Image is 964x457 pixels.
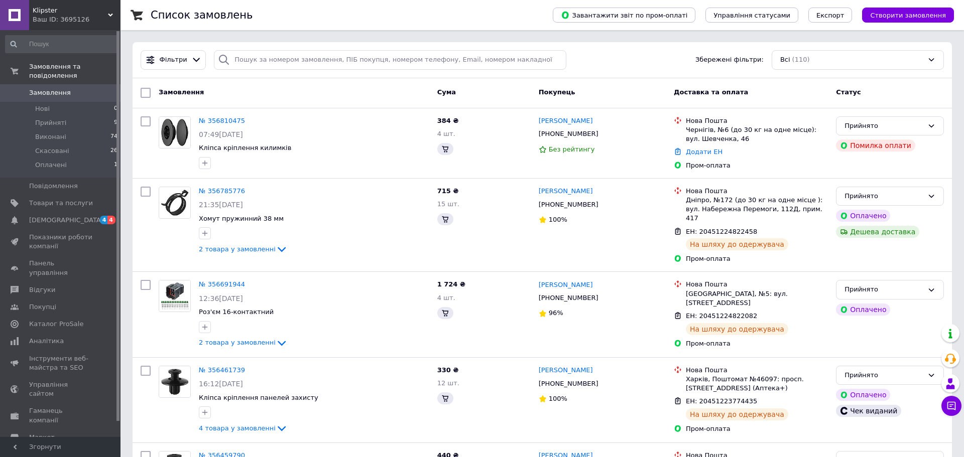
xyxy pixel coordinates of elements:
span: Доставка та оплата [674,88,748,96]
a: Фото товару [159,116,191,148]
button: Чат з покупцем [941,396,961,416]
a: [PERSON_NAME] [539,116,593,126]
a: [PERSON_NAME] [539,187,593,196]
div: Помилка оплати [836,139,915,151]
div: Прийнято [845,370,923,381]
div: [PHONE_NUMBER] [537,291,600,304]
div: Пром-оплата [686,161,828,170]
div: Оплачено [836,389,890,401]
a: Додати ЕН [686,148,722,156]
span: ЕН: 20451224822458 [686,228,757,235]
span: 4 [107,216,115,224]
div: [PHONE_NUMBER] [537,198,600,211]
button: Експорт [808,8,853,23]
span: Аналітика [29,337,64,346]
div: Оплачено [836,210,890,222]
span: Повідомлення [29,182,78,191]
span: 4 шт. [437,294,455,301]
span: 0 [114,104,117,113]
span: Експорт [816,12,845,19]
div: Пром-оплата [686,424,828,433]
span: (110) [792,56,810,63]
div: На шляху до одержувача [686,323,788,335]
span: Замовлення [29,88,71,97]
span: 12 шт. [437,379,459,387]
div: Нова Пошта [686,116,828,125]
span: Управління сайтом [29,380,93,398]
span: 21:35[DATE] [199,201,243,209]
a: № 356785776 [199,187,245,195]
span: 384 ₴ [437,117,459,124]
span: Маркет [29,433,55,442]
span: 9 [114,118,117,127]
a: 4 товара у замовленні [199,424,288,432]
div: Нова Пошта [686,187,828,196]
a: Роз'єм 16-контактний [199,308,274,316]
span: 100% [549,395,567,402]
span: Всі [780,55,790,65]
span: 15 шт. [437,200,459,208]
span: Гаманець компанії [29,406,93,424]
div: Нова Пошта [686,280,828,289]
span: 4 [100,216,108,224]
span: Каталог ProSale [29,320,83,329]
span: Скасовані [35,146,69,156]
div: Ваш ID: 3695126 [33,15,120,24]
div: Пром-оплата [686,254,828,263]
div: [GEOGRAPHIC_DATA], №5: вул. [STREET_ADDRESS] [686,289,828,308]
span: 715 ₴ [437,187,459,195]
a: [PERSON_NAME] [539,366,593,375]
div: Прийнято [845,121,923,131]
a: № 356691944 [199,280,245,288]
span: Прийняті [35,118,66,127]
span: Фільтри [160,55,187,65]
div: Оплачено [836,303,890,316]
div: На шляху до одержувача [686,238,788,250]
span: Показники роботи компанії [29,233,93,251]
span: 96% [549,309,563,317]
span: Нові [35,104,50,113]
span: Виконані [35,132,66,141]
span: 2 товара у замовленні [199,245,276,253]
span: 07:49[DATE] [199,130,243,138]
div: Харків, Поштомат №46097: просп. [STREET_ADDRESS] (Аптека+) [686,375,828,393]
span: 1 724 ₴ [437,280,465,288]
span: Інструменти веб-майстра та SEO [29,354,93,372]
a: 2 товара у замовленні [199,339,288,346]
span: [DEMOGRAPHIC_DATA] [29,216,103,225]
div: Нова Пошта [686,366,828,375]
span: Управління статусами [713,12,790,19]
a: Фото товару [159,366,191,398]
a: № 356461739 [199,366,245,374]
span: Покупець [539,88,575,96]
span: Товари та послуги [29,199,93,208]
span: 26 [110,146,117,156]
span: 4 товара у замовленні [199,424,276,432]
span: Статус [836,88,861,96]
div: На шляху до одержувача [686,408,788,420]
span: Покупці [29,302,56,312]
div: [PHONE_NUMBER] [537,127,600,140]
span: 16:12[DATE] [199,380,243,388]
a: [PERSON_NAME] [539,280,593,290]
div: Чернігів, №6 (до 30 кг на одне місце): вул. Шевченка, 46 [686,125,828,143]
img: Фото товару [159,187,190,218]
span: 4 шт. [437,130,455,137]
span: Створити замовлення [870,12,946,19]
div: Дніпро, №172 (до 30 кг на одне місце ): вул. Набережна Перемоги, 112Д, прим. 417 [686,196,828,223]
a: Хомут пружинний 38 мм [199,215,284,222]
a: Кліпса кріплення килимків [199,144,291,151]
span: Збережені фільтри: [695,55,764,65]
a: 2 товара у замовленні [199,245,288,253]
input: Пошук [5,35,118,53]
div: Дешева доставка [836,226,919,238]
button: Управління статусами [705,8,798,23]
a: Кліпса кріплення панелей захисту [199,394,318,401]
img: Фото товару [159,366,190,397]
div: Чек виданий [836,405,901,417]
div: [PHONE_NUMBER] [537,377,600,390]
h1: Список замовлень [151,9,253,21]
span: 74 [110,132,117,141]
